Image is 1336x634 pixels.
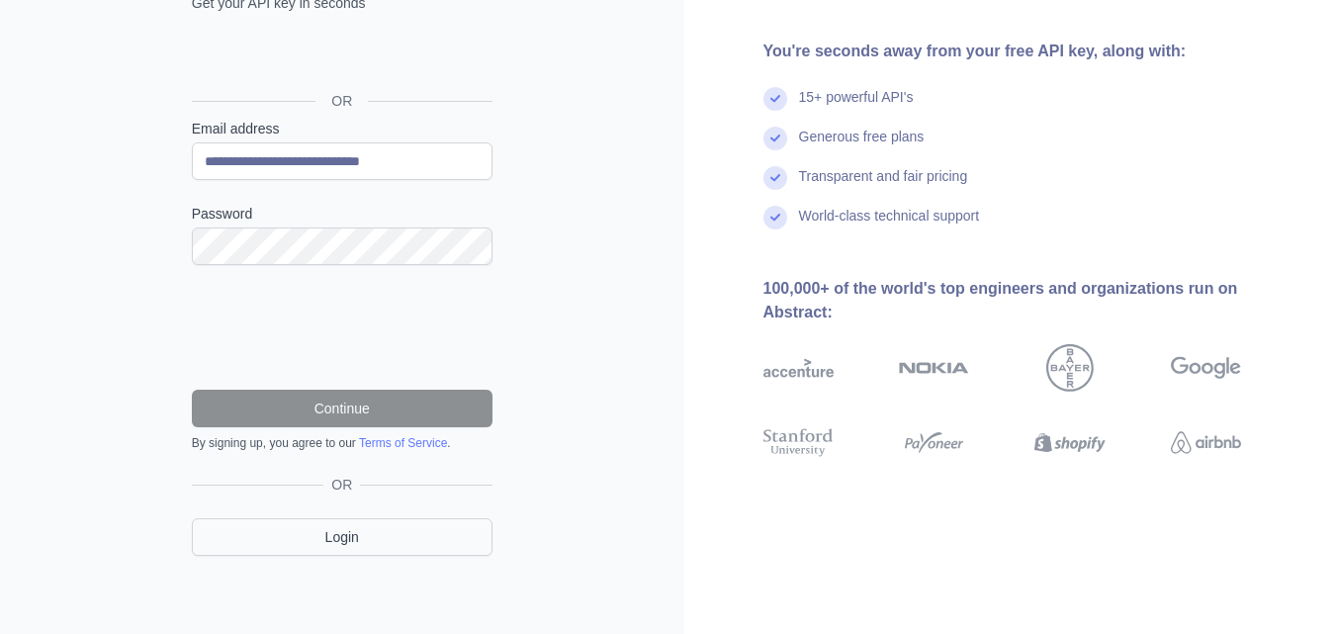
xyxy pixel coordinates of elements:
[315,91,368,111] span: OR
[1034,425,1105,461] img: shopify
[192,518,492,556] a: Login
[192,204,492,224] label: Password
[763,206,787,229] img: check mark
[192,390,492,427] button: Continue
[899,344,969,392] img: nokia
[1046,344,1094,392] img: bayer
[1171,425,1241,461] img: airbnb
[799,127,925,166] div: Generous free plans
[192,119,492,138] label: Email address
[763,344,834,392] img: accenture
[799,166,968,206] div: Transparent and fair pricing
[192,289,492,366] iframe: reCAPTCHA
[182,35,498,78] iframe: Sign in with Google Button
[763,166,787,190] img: check mark
[763,277,1305,324] div: 100,000+ of the world's top engineers and organizations run on Abstract:
[1171,344,1241,392] img: google
[763,87,787,111] img: check mark
[359,436,447,450] a: Terms of Service
[763,40,1305,63] div: You're seconds away from your free API key, along with:
[763,127,787,150] img: check mark
[192,435,492,451] div: By signing up, you agree to our .
[899,425,969,461] img: payoneer
[799,87,914,127] div: 15+ powerful API's
[799,206,980,245] div: World-class technical support
[763,425,834,461] img: stanford university
[323,475,360,495] span: OR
